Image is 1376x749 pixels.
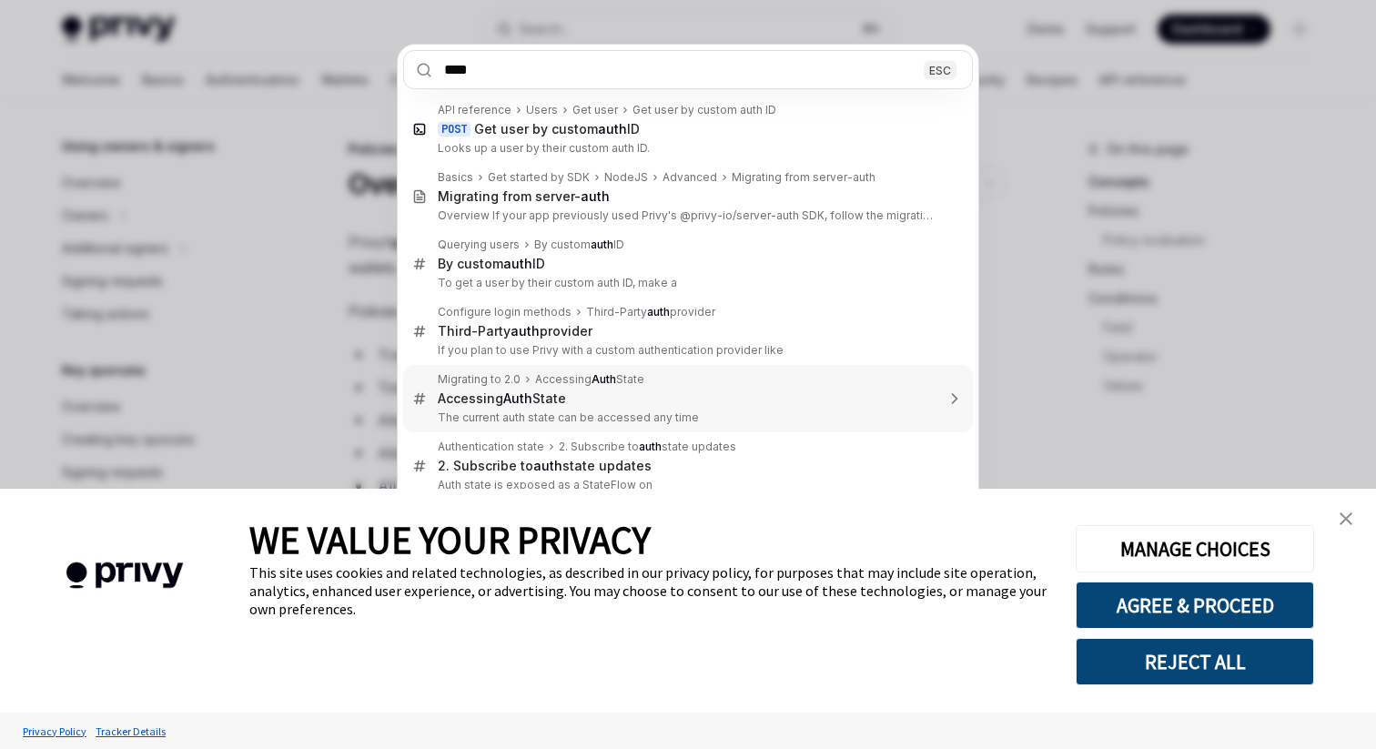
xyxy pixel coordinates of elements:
[503,390,532,406] b: Auth
[438,208,935,223] p: Overview If your app previously used Privy's @privy-io/server-auth SDK, follow the migration
[438,323,592,339] div: Third-Party provider
[586,305,715,319] div: Third-Party provider
[647,305,670,319] b: auth
[592,372,616,386] b: Auth
[526,103,558,117] div: Users
[438,103,511,117] div: API reference
[1076,525,1314,572] button: MANAGE CHOICES
[438,188,610,205] div: Migrating from server-
[438,440,544,454] div: Authentication state
[511,323,540,339] b: auth
[438,372,521,387] div: Migrating to 2.0
[1340,512,1352,525] img: close banner
[1076,638,1314,685] button: REJECT ALL
[438,478,935,492] p: Auth state is exposed as a StateFlow on
[438,276,935,290] p: To get a user by their custom auth ID, make a
[924,60,956,79] div: ESC
[591,238,613,251] b: auth
[438,343,935,358] p: If you plan to use Privy with a custom authentication provider like
[438,305,572,319] div: Configure login methods
[249,563,1048,618] div: This site uses cookies and related technologies, as described in our privacy policy, for purposes...
[438,458,652,474] div: 2. Subscribe to state updates
[1328,501,1364,537] a: close banner
[438,390,566,407] div: Accessing State
[559,440,736,454] div: 2. Subscribe to state updates
[438,410,935,425] p: The current auth state can be accessed any time
[249,516,651,563] span: WE VALUE YOUR PRIVACY
[663,170,717,185] div: Advanced
[438,170,473,185] div: Basics
[438,256,545,272] div: By custom ID
[581,188,610,204] b: auth
[27,536,222,615] img: company logo
[572,103,618,117] div: Get user
[533,458,562,473] b: auth
[488,170,590,185] div: Get started by SDK
[503,256,532,271] b: auth
[438,122,470,137] div: POST
[632,103,776,117] div: Get user by custom auth ID
[639,440,662,453] b: auth
[1076,582,1314,629] button: AGREE & PROCEED
[732,170,875,185] div: Migrating from server-auth
[598,121,627,137] b: auth
[438,238,520,252] div: Querying users
[18,715,91,747] a: Privacy Policy
[535,372,644,387] div: Accessing State
[534,238,624,252] div: By custom ID
[91,715,170,747] a: Tracker Details
[604,170,648,185] div: NodeJS
[438,141,935,156] p: Looks up a user by their custom auth ID.
[474,121,640,137] div: Get user by custom ID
